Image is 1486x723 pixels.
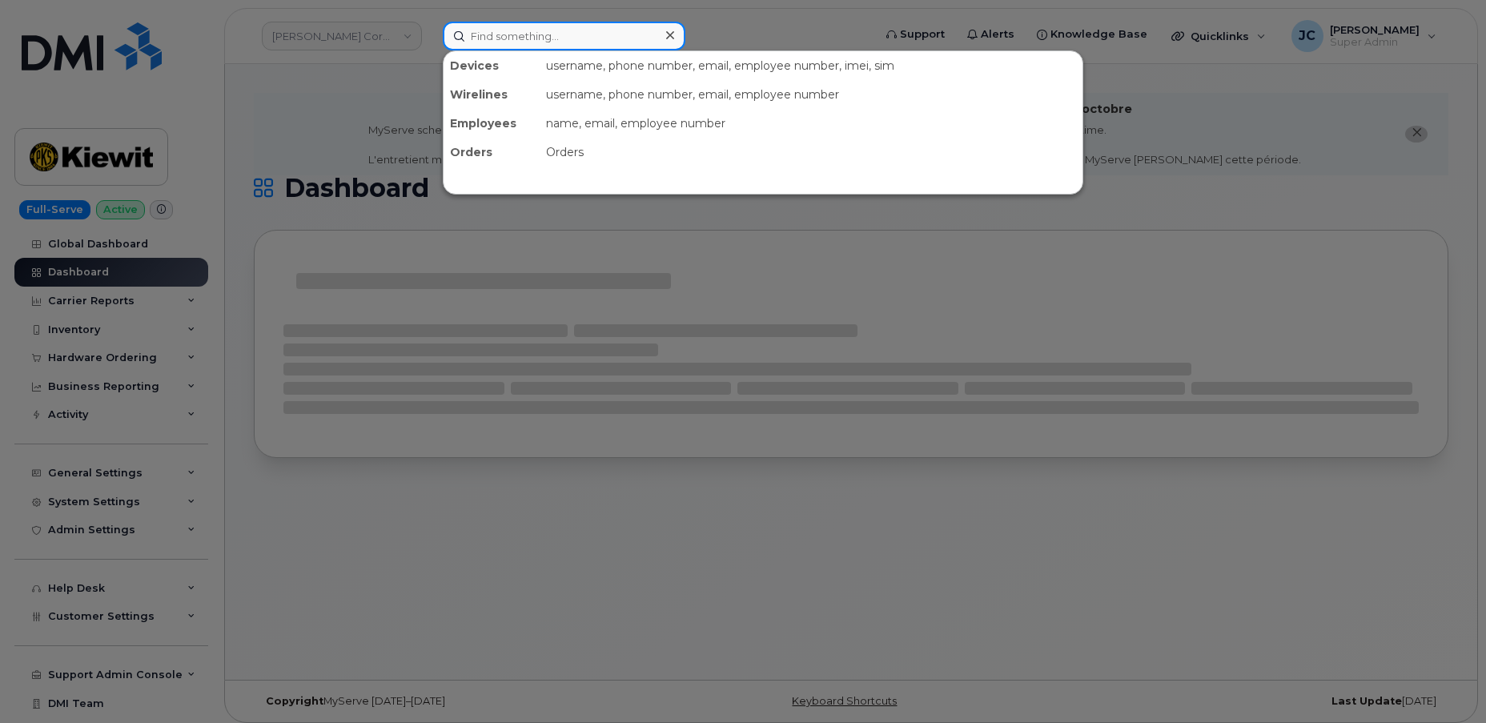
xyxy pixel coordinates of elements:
[444,138,540,167] div: Orders
[540,109,1082,138] div: name, email, employee number
[1416,653,1474,711] iframe: Messenger Launcher
[540,138,1082,167] div: Orders
[444,51,540,80] div: Devices
[540,51,1082,80] div: username, phone number, email, employee number, imei, sim
[444,80,540,109] div: Wirelines
[540,80,1082,109] div: username, phone number, email, employee number
[444,109,540,138] div: Employees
